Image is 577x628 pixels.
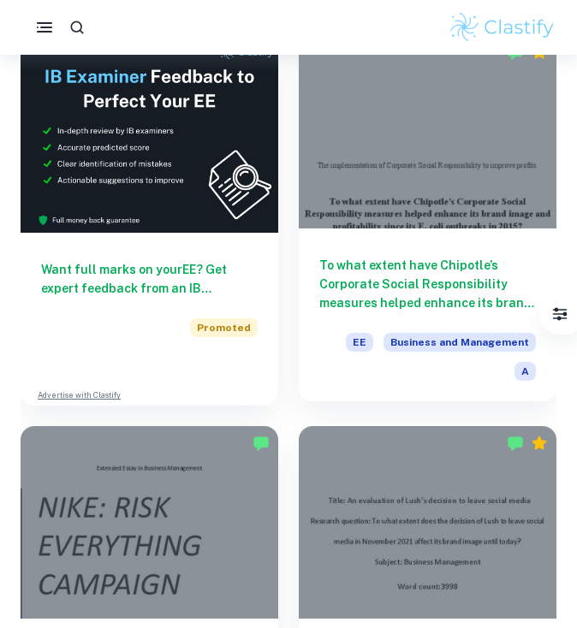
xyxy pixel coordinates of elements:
[21,39,278,233] img: Thumbnail
[41,260,258,298] h6: Want full marks on your EE ? Get expert feedback from an IB examiner!
[21,39,278,406] a: Want full marks on yourEE? Get expert feedback from an IB examiner!PromotedAdvertise with Clastify
[190,318,258,337] span: Promoted
[507,435,524,452] img: Marked
[38,389,121,401] a: Advertise with Clastify
[384,333,536,352] span: Business and Management
[346,333,373,352] span: EE
[543,297,577,331] button: Filter
[515,362,536,381] span: A
[531,435,548,452] div: Premium
[299,39,556,406] a: To what extent have Chipotle’s Corporate Social Responsibility measures helped enhance its brand ...
[531,44,548,61] div: Premium
[253,435,270,452] img: Marked
[448,10,556,44] img: Clastify logo
[319,256,536,312] h6: To what extent have Chipotle’s Corporate Social Responsibility measures helped enhance its brand ...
